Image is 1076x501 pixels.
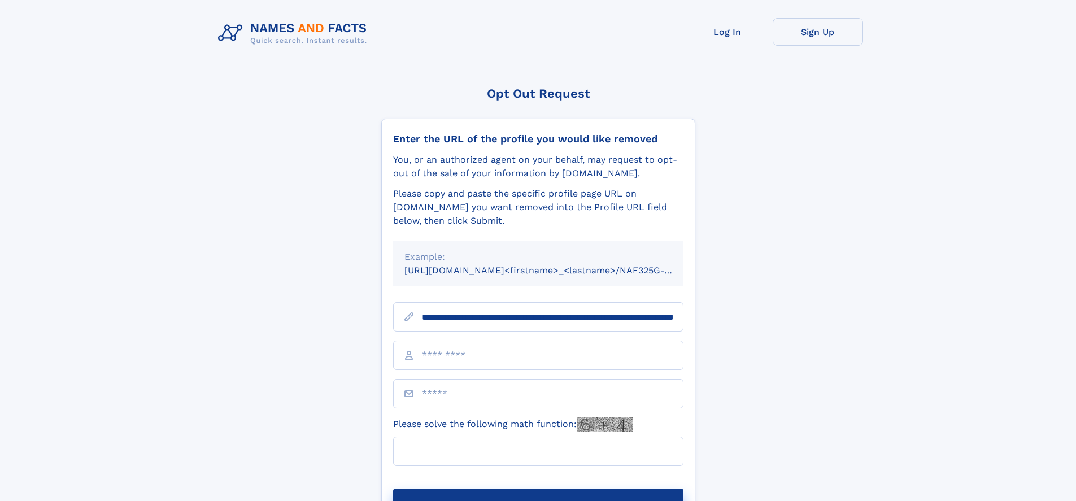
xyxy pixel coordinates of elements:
[381,86,695,101] div: Opt Out Request
[404,265,705,276] small: [URL][DOMAIN_NAME]<firstname>_<lastname>/NAF325G-xxxxxxxx
[393,417,633,432] label: Please solve the following math function:
[682,18,773,46] a: Log In
[393,133,683,145] div: Enter the URL of the profile you would like removed
[214,18,376,49] img: Logo Names and Facts
[773,18,863,46] a: Sign Up
[404,250,672,264] div: Example:
[393,153,683,180] div: You, or an authorized agent on your behalf, may request to opt-out of the sale of your informatio...
[393,187,683,228] div: Please copy and paste the specific profile page URL on [DOMAIN_NAME] you want removed into the Pr...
